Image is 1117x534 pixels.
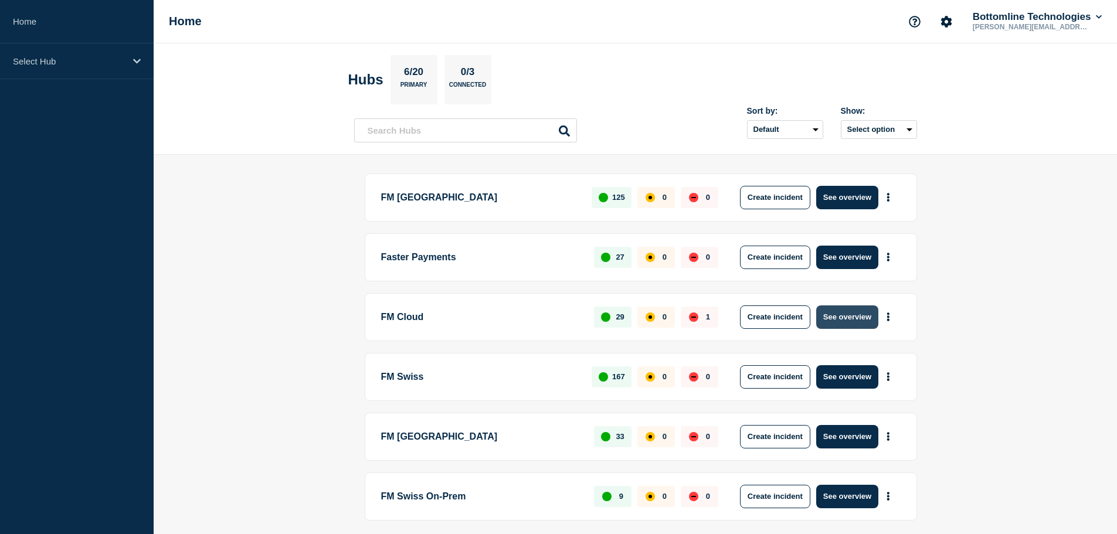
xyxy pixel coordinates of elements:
[689,253,698,262] div: down
[740,246,810,269] button: Create incident
[354,118,577,142] input: Search Hubs
[970,11,1104,23] button: Bottomline Technologies
[689,432,698,441] div: down
[902,9,927,34] button: Support
[646,253,655,262] div: affected
[881,426,896,447] button: More actions
[689,492,698,501] div: down
[841,106,917,115] div: Show:
[706,312,710,321] p: 1
[706,193,710,202] p: 0
[740,485,810,508] button: Create incident
[970,23,1092,31] p: [PERSON_NAME][EMAIL_ADDRESS][DOMAIN_NAME]
[646,492,655,501] div: affected
[706,372,710,381] p: 0
[706,253,710,261] p: 0
[816,186,878,209] button: See overview
[663,193,667,202] p: 0
[816,246,878,269] button: See overview
[934,9,959,34] button: Account settings
[601,253,610,262] div: up
[881,186,896,208] button: More actions
[881,246,896,268] button: More actions
[601,432,610,441] div: up
[706,432,710,441] p: 0
[663,312,667,321] p: 0
[616,432,624,441] p: 33
[601,312,610,322] div: up
[689,193,698,202] div: down
[399,66,427,81] p: 6/20
[602,492,612,501] div: up
[740,365,810,389] button: Create incident
[663,492,667,501] p: 0
[449,81,486,94] p: Connected
[740,305,810,329] button: Create incident
[816,485,878,508] button: See overview
[747,106,823,115] div: Sort by:
[612,372,625,381] p: 167
[13,56,125,66] p: Select Hub
[816,365,878,389] button: See overview
[881,306,896,328] button: More actions
[616,312,624,321] p: 29
[381,365,579,389] p: FM Swiss
[881,366,896,387] button: More actions
[646,372,655,382] div: affected
[816,305,878,329] button: See overview
[381,246,581,269] p: Faster Payments
[381,186,579,209] p: FM [GEOGRAPHIC_DATA]
[400,81,427,94] p: Primary
[381,425,581,448] p: FM [GEOGRAPHIC_DATA]
[381,485,581,508] p: FM Swiss On-Prem
[612,193,625,202] p: 125
[663,432,667,441] p: 0
[381,305,581,329] p: FM Cloud
[841,120,917,139] button: Select option
[689,312,698,322] div: down
[646,432,655,441] div: affected
[706,492,710,501] p: 0
[169,15,202,28] h1: Home
[740,186,810,209] button: Create incident
[646,312,655,322] div: affected
[881,485,896,507] button: More actions
[646,193,655,202] div: affected
[348,72,383,88] h2: Hubs
[619,492,623,501] p: 9
[816,425,878,448] button: See overview
[740,425,810,448] button: Create incident
[599,372,608,382] div: up
[663,372,667,381] p: 0
[663,253,667,261] p: 0
[616,253,624,261] p: 27
[689,372,698,382] div: down
[456,66,479,81] p: 0/3
[747,120,823,139] select: Sort by
[599,193,608,202] div: up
